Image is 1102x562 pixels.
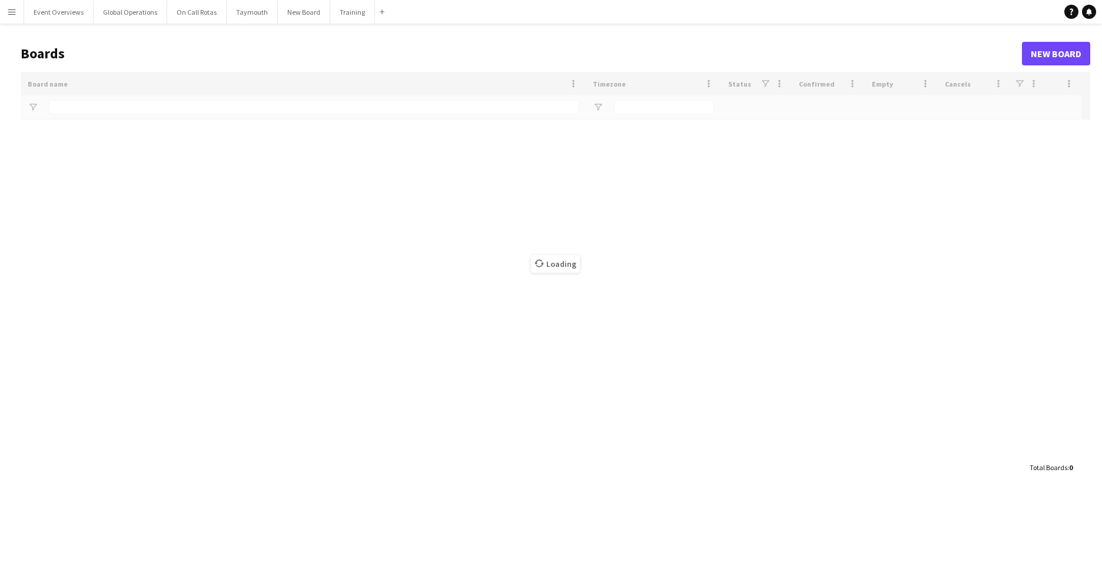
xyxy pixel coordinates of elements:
[167,1,227,24] button: On Call Rotas
[227,1,278,24] button: Taymouth
[330,1,375,24] button: Training
[1069,463,1073,472] span: 0
[94,1,167,24] button: Global Operations
[24,1,94,24] button: Event Overviews
[1030,463,1067,472] span: Total Boards
[1022,42,1090,65] a: New Board
[278,1,330,24] button: New Board
[531,255,580,273] span: Loading
[21,45,1022,62] h1: Boards
[1030,456,1073,479] div: :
